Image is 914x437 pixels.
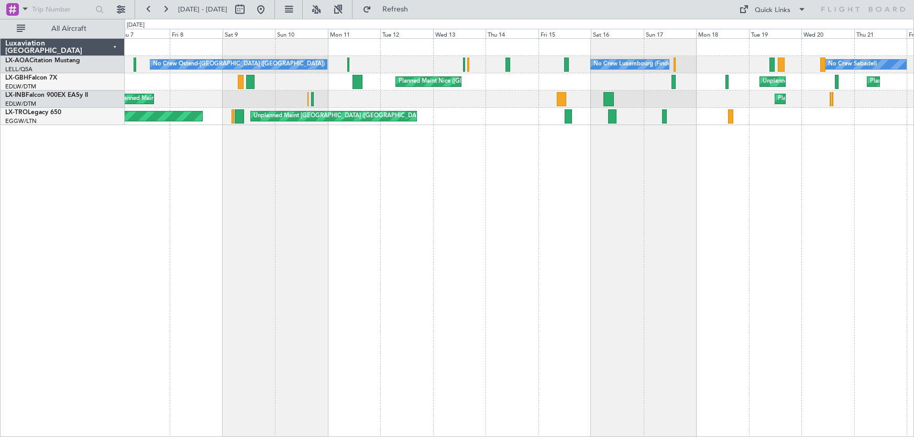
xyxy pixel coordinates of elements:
div: Quick Links [755,5,790,16]
button: All Aircraft [12,20,114,37]
span: LX-INB [5,92,26,98]
span: LX-GBH [5,75,28,81]
div: Planned Maint Nice ([GEOGRAPHIC_DATA]) [399,74,515,89]
div: Sun 10 [275,29,328,38]
div: Sun 17 [644,29,697,38]
a: LX-AOACitation Mustang [5,58,80,64]
a: LX-TROLegacy 650 [5,109,61,116]
span: LX-AOA [5,58,29,64]
span: Refresh [373,6,417,13]
div: Thu 21 [854,29,907,38]
div: Tue 19 [749,29,802,38]
div: Planned Maint Geneva (Cointrin) [778,91,864,107]
div: Mon 11 [328,29,381,38]
span: [DATE] - [DATE] [178,5,227,14]
div: Fri 15 [538,29,591,38]
div: Mon 18 [696,29,749,38]
div: Thu 7 [117,29,170,38]
div: Sat 9 [223,29,276,38]
button: Refresh [358,1,421,18]
a: LELL/QSA [5,65,32,73]
div: No Crew Ostend-[GEOGRAPHIC_DATA] ([GEOGRAPHIC_DATA]) [153,57,325,72]
a: EGGW/LTN [5,117,37,125]
div: [DATE] [127,21,145,30]
button: Quick Links [734,1,811,18]
a: LX-GBHFalcon 7X [5,75,57,81]
div: Thu 14 [486,29,538,38]
div: No Crew Luxembourg (Findel) [593,57,674,72]
div: Unplanned Maint [GEOGRAPHIC_DATA] ([GEOGRAPHIC_DATA]) [254,108,426,124]
div: Wed 20 [801,29,854,38]
a: EDLW/DTM [5,100,36,108]
div: No Crew Sabadell [828,57,877,72]
a: EDLW/DTM [5,83,36,91]
div: Sat 16 [591,29,644,38]
span: All Aircraft [27,25,111,32]
input: Trip Number [32,2,92,17]
div: Wed 13 [433,29,486,38]
div: Fri 8 [170,29,223,38]
a: LX-INBFalcon 900EX EASy II [5,92,88,98]
div: Tue 12 [380,29,433,38]
span: LX-TRO [5,109,28,116]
